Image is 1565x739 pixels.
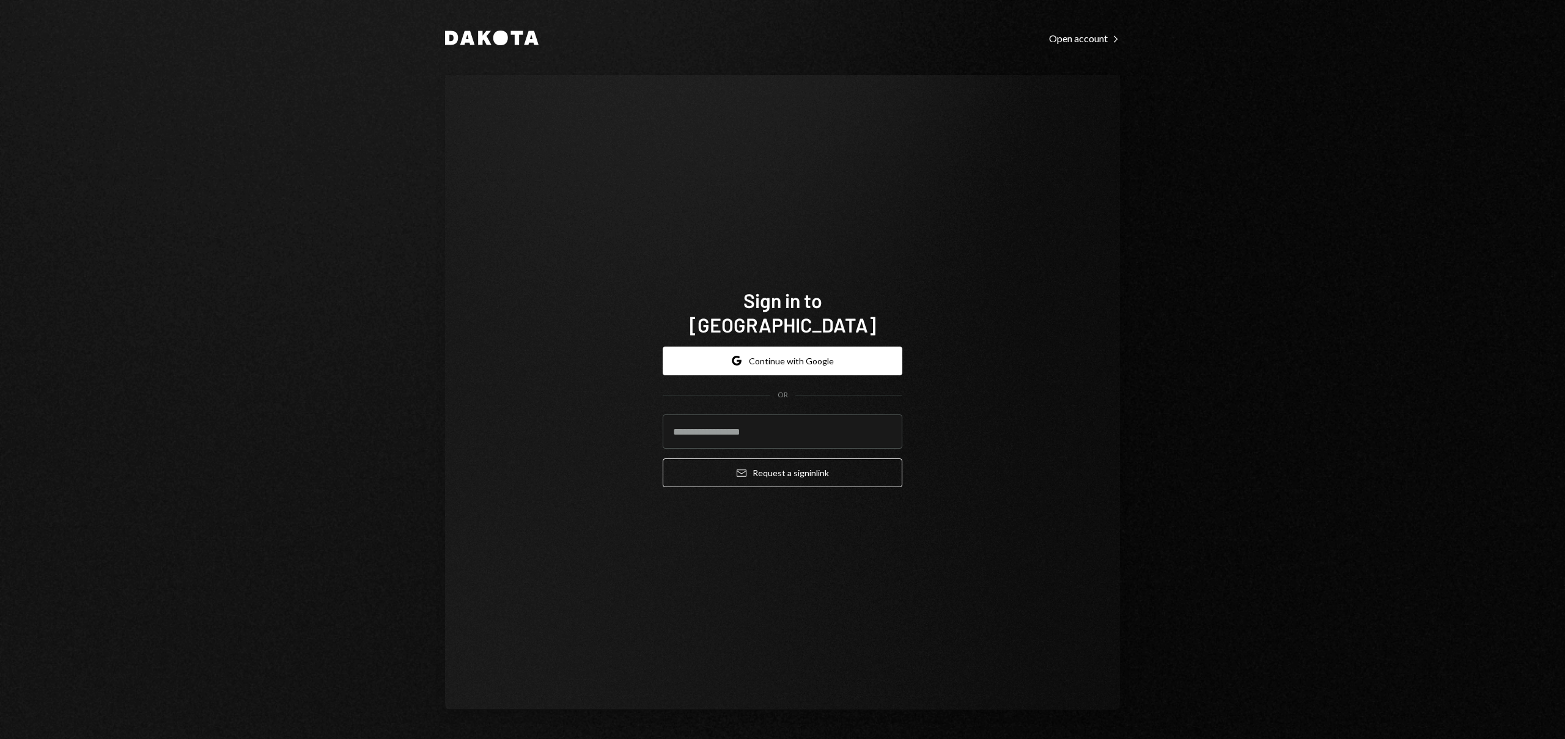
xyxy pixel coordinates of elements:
button: Continue with Google [663,347,902,375]
h1: Sign in to [GEOGRAPHIC_DATA] [663,288,902,337]
button: Request a signinlink [663,458,902,487]
a: Open account [1049,31,1120,45]
div: OR [778,390,788,400]
div: Open account [1049,32,1120,45]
